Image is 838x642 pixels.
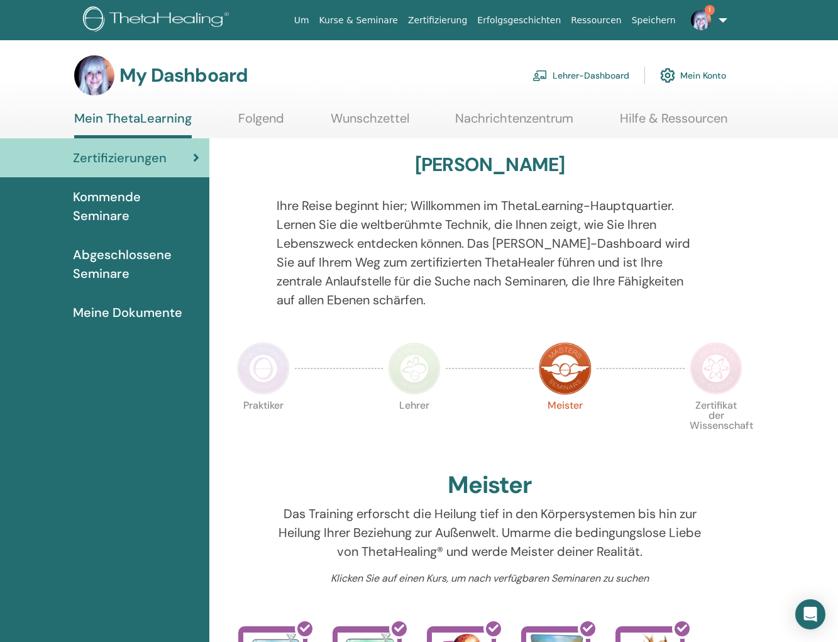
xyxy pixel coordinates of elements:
img: chalkboard-teacher.svg [532,70,548,81]
img: Practitioner [237,342,290,395]
p: Praktiker [237,401,290,453]
a: Erfolgsgeschichten [472,9,566,32]
p: Lehrer [388,401,441,453]
img: Instructor [388,342,441,395]
img: logo.png [83,6,233,35]
span: Kommende Seminare [73,187,199,225]
img: default.jpg [691,10,711,30]
div: Open Intercom Messenger [795,599,825,629]
h3: My Dashboard [119,64,248,87]
a: Mein Konto [660,62,726,89]
span: Zertifizierungen [73,148,167,167]
a: Lehrer-Dashboard [532,62,629,89]
span: Meine Dokumente [73,303,182,322]
p: Meister [539,401,592,453]
a: Kurse & Seminare [314,9,403,32]
a: Um [289,9,314,32]
img: Certificate of Science [690,342,742,395]
p: Zertifikat der Wissenschaft [690,401,742,453]
a: Nachrichtenzentrum [455,111,573,135]
span: Abgeschlossene Seminare [73,245,199,283]
a: Speichern [627,9,681,32]
a: Ressourcen [566,9,626,32]
p: Das Training erforscht die Heilung tief in den Körpersystemen bis hin zur Heilung Ihrer Beziehung... [277,504,703,561]
a: Zertifizierung [403,9,472,32]
a: Mein ThetaLearning [74,111,192,138]
span: 1 [705,5,715,15]
h3: [PERSON_NAME] [415,153,565,176]
a: Folgend [238,111,284,135]
a: Wunschzettel [331,111,409,135]
p: Klicken Sie auf einen Kurs, um nach verfügbaren Seminaren zu suchen [277,571,703,586]
img: Master [539,342,592,395]
p: Ihre Reise beginnt hier; Willkommen im ThetaLearning-Hauptquartier. Lernen Sie die weltberühmte T... [277,196,703,309]
h2: Meister [448,471,532,500]
a: Hilfe & Ressourcen [620,111,727,135]
img: default.jpg [74,55,114,96]
img: cog.svg [660,65,675,86]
